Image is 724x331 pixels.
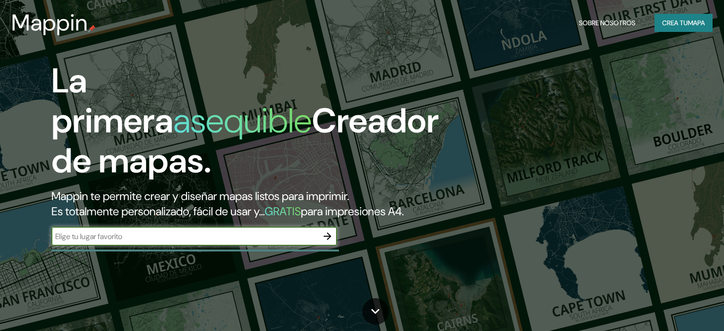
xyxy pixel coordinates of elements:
font: Crea tu [662,19,688,27]
font: Mappin te permite crear y diseñar mapas listos para imprimir. [51,189,349,203]
font: Creador de mapas. [51,99,439,183]
font: Mappin [11,8,88,38]
button: Sobre nosotros [575,14,639,32]
font: Sobre nosotros [579,19,635,27]
font: para impresiones A4. [301,204,404,219]
font: Es totalmente personalizado, fácil de usar y... [51,204,265,219]
font: asequible [173,99,312,143]
input: Elige tu lugar favorito [51,231,318,242]
font: GRATIS [265,204,301,219]
font: mapa [688,19,705,27]
button: Crea tumapa [655,14,713,32]
font: La primera [51,59,173,143]
img: pin de mapeo [88,25,96,32]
